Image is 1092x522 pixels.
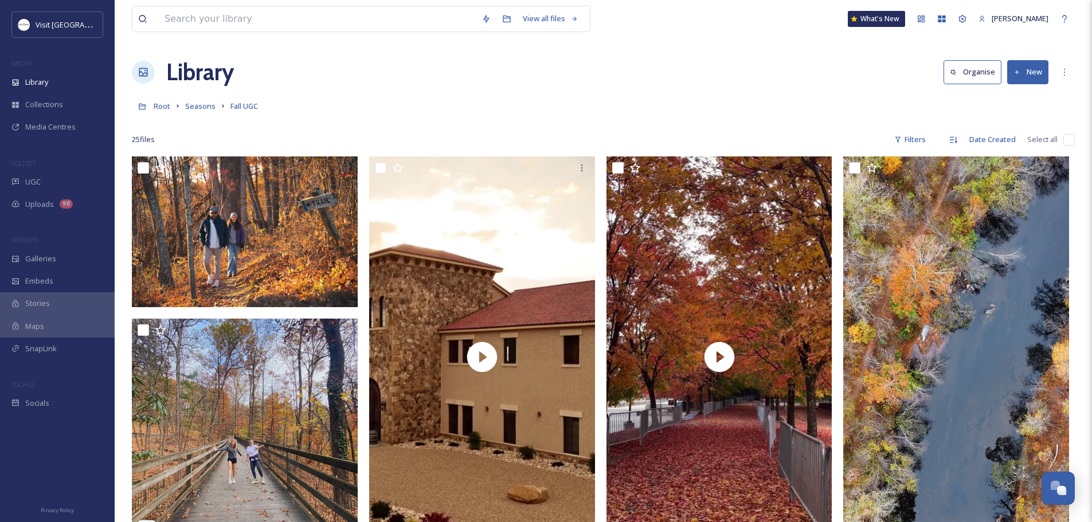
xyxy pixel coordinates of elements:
[973,7,1054,30] a: [PERSON_NAME]
[159,6,476,32] input: Search your library
[185,101,216,111] span: Seasons
[25,77,48,88] span: Library
[944,60,1001,84] button: Organise
[25,343,57,354] span: SnapLink
[18,19,30,30] img: Circle%20Logo.png
[132,134,155,145] span: 25 file s
[964,128,1021,151] div: Date Created
[992,13,1048,23] span: [PERSON_NAME]
[25,121,76,132] span: Media Centres
[1007,60,1048,84] button: New
[1027,134,1058,145] span: Select all
[848,11,905,27] a: What's New
[25,199,54,210] span: Uploads
[11,236,38,244] span: WIDGETS
[517,7,584,30] a: View all files
[41,503,74,516] a: Privacy Policy
[25,176,41,187] span: UGC
[36,19,124,30] span: Visit [GEOGRAPHIC_DATA]
[154,101,170,111] span: Root
[889,128,931,151] div: Filters
[25,321,44,332] span: Maps
[185,99,216,113] a: Seasons
[166,55,234,89] a: Library
[25,253,56,264] span: Galleries
[944,60,1007,84] a: Organise
[1042,472,1075,505] button: Open Chat
[11,59,32,68] span: MEDIA
[41,507,74,514] span: Privacy Policy
[60,199,73,209] div: 98
[25,276,53,286] span: Embeds
[11,380,34,388] span: SOCIALS
[25,298,50,309] span: Stories
[132,156,358,307] img: Ragged Mountain Natural Area
[25,99,63,110] span: Collections
[230,99,258,113] a: Fall UGC
[230,101,258,111] span: Fall UGC
[154,99,170,113] a: Root
[25,398,49,409] span: Socials
[11,159,36,167] span: COLLECT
